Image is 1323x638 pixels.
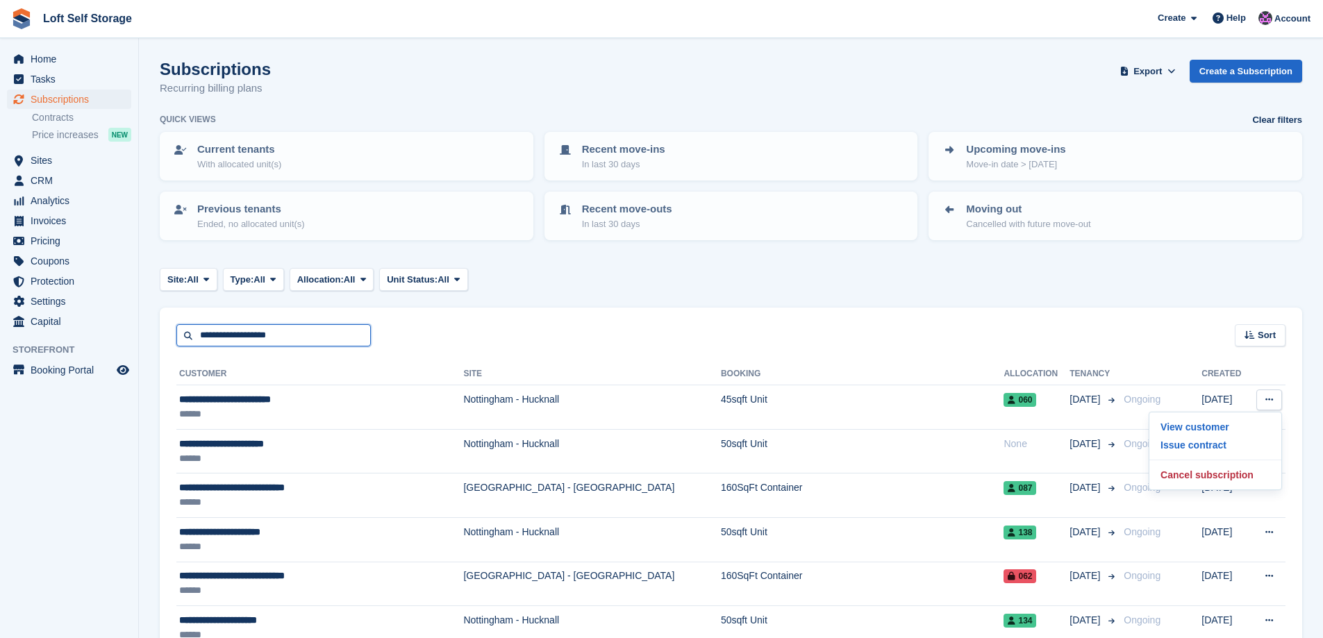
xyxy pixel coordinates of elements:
[31,211,114,230] span: Invoices
[721,363,1004,385] th: Booking
[463,385,720,430] td: Nottingham - Hucknall
[463,473,720,518] td: [GEOGRAPHIC_DATA] - [GEOGRAPHIC_DATA]
[7,151,131,170] a: menu
[7,191,131,210] a: menu
[1258,11,1272,25] img: Amy Wright
[11,8,32,29] img: stora-icon-8386f47178a22dfd0bd8f6a31ec36ba5ce8667c1dd55bd0f319d3a0aa187defe.svg
[7,171,131,190] a: menu
[7,271,131,291] a: menu
[463,517,720,562] td: Nottingham - Hucknall
[582,158,665,171] p: In last 30 days
[1124,438,1160,449] span: Ongoing
[1201,517,1250,562] td: [DATE]
[966,142,1065,158] p: Upcoming move-ins
[31,90,114,109] span: Subscriptions
[1070,613,1103,628] span: [DATE]
[721,385,1004,430] td: 45sqft Unit
[379,268,467,291] button: Unit Status: All
[1226,11,1246,25] span: Help
[31,292,114,311] span: Settings
[7,49,131,69] a: menu
[1070,392,1103,407] span: [DATE]
[7,231,131,251] a: menu
[1158,11,1185,25] span: Create
[167,273,187,287] span: Site:
[966,158,1065,171] p: Move-in date > [DATE]
[13,343,138,357] span: Storefront
[7,69,131,89] a: menu
[31,171,114,190] span: CRM
[7,251,131,271] a: menu
[115,362,131,378] a: Preview store
[966,217,1090,231] p: Cancelled with future move-out
[1274,12,1310,26] span: Account
[7,360,131,380] a: menu
[1155,418,1276,436] a: View customer
[1004,614,1036,628] span: 134
[1124,394,1160,405] span: Ongoing
[31,69,114,89] span: Tasks
[546,133,917,179] a: Recent move-ins In last 30 days
[721,429,1004,473] td: 50sqft Unit
[38,7,138,30] a: Loft Self Storage
[31,251,114,271] span: Coupons
[463,562,720,606] td: [GEOGRAPHIC_DATA] - [GEOGRAPHIC_DATA]
[32,111,131,124] a: Contracts
[197,158,281,171] p: With allocated unit(s)
[1004,569,1036,583] span: 062
[1124,614,1160,626] span: Ongoing
[463,429,720,473] td: Nottingham - Hucknall
[160,113,216,126] h6: Quick views
[160,81,271,96] p: Recurring billing plans
[32,128,99,142] span: Price increases
[1070,437,1103,451] span: [DATE]
[161,193,532,239] a: Previous tenants Ended, no allocated unit(s)
[223,268,284,291] button: Type: All
[7,211,131,230] a: menu
[31,360,114,380] span: Booking Portal
[1133,65,1162,78] span: Export
[1124,482,1160,493] span: Ongoing
[108,128,131,142] div: NEW
[387,273,438,287] span: Unit Status:
[1124,526,1160,537] span: Ongoing
[582,142,665,158] p: Recent move-ins
[31,49,114,69] span: Home
[721,517,1004,562] td: 50sqft Unit
[463,363,720,385] th: Site
[7,90,131,109] a: menu
[1201,562,1250,606] td: [DATE]
[930,193,1301,239] a: Moving out Cancelled with future move-out
[1004,437,1070,451] div: None
[290,268,374,291] button: Allocation: All
[1190,60,1302,83] a: Create a Subscription
[253,273,265,287] span: All
[438,273,449,287] span: All
[31,271,114,291] span: Protection
[1004,363,1070,385] th: Allocation
[1004,481,1036,495] span: 087
[546,193,917,239] a: Recent move-outs In last 30 days
[1004,526,1036,539] span: 138
[187,273,199,287] span: All
[197,201,305,217] p: Previous tenants
[31,312,114,331] span: Capital
[1155,436,1276,454] p: Issue contract
[7,312,131,331] a: menu
[31,151,114,170] span: Sites
[1004,393,1036,407] span: 060
[1258,328,1276,342] span: Sort
[32,127,131,142] a: Price increases NEW
[297,273,344,287] span: Allocation:
[721,562,1004,606] td: 160SqFt Container
[197,217,305,231] p: Ended, no allocated unit(s)
[160,60,271,78] h1: Subscriptions
[1201,473,1250,518] td: [DATE]
[1070,363,1118,385] th: Tenancy
[7,292,131,311] a: menu
[160,268,217,291] button: Site: All
[161,133,532,179] a: Current tenants With allocated unit(s)
[1124,570,1160,581] span: Ongoing
[930,133,1301,179] a: Upcoming move-ins Move-in date > [DATE]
